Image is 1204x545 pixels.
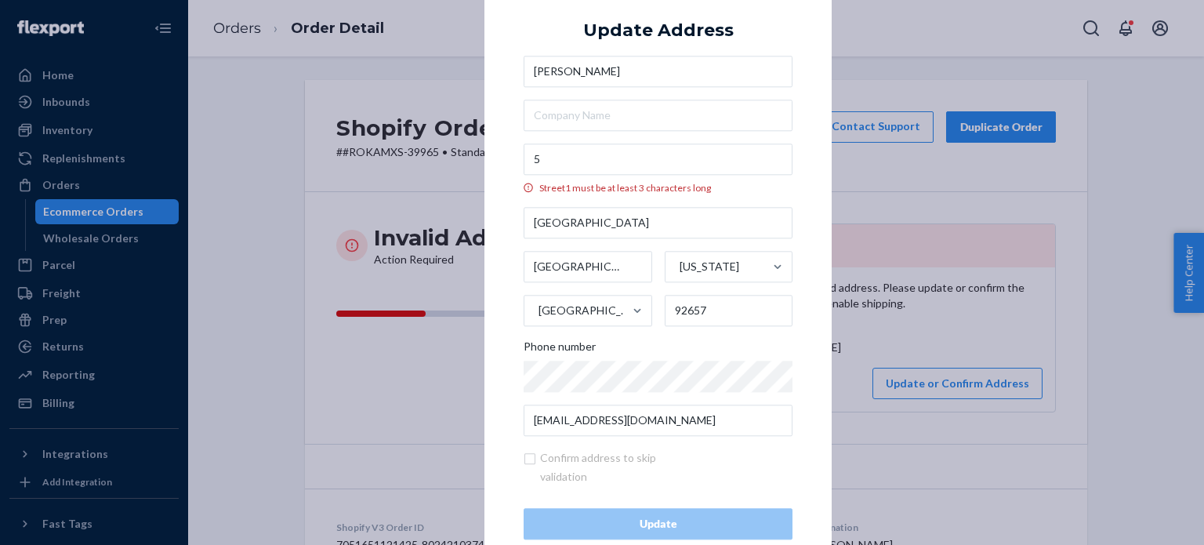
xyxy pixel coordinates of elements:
div: [US_STATE] [680,259,739,274]
input: Street Address 2 (Optional) [524,207,792,238]
input: [GEOGRAPHIC_DATA] [537,295,539,326]
input: First & Last Name [524,56,792,87]
input: Street1 must be at least 3 characters long [524,144,792,175]
div: Update Address [583,21,734,40]
div: [GEOGRAPHIC_DATA] [539,303,631,318]
input: [US_STATE] [678,251,680,282]
button: Update [524,508,792,540]
input: Email (Only Required for International) [524,405,792,436]
div: Update [537,516,779,532]
div: Street1 must be at least 3 characters long [524,181,792,194]
input: ZIP Code [665,295,793,326]
input: City [524,251,652,282]
span: Phone number [524,339,596,361]
input: Company Name [524,100,792,131]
